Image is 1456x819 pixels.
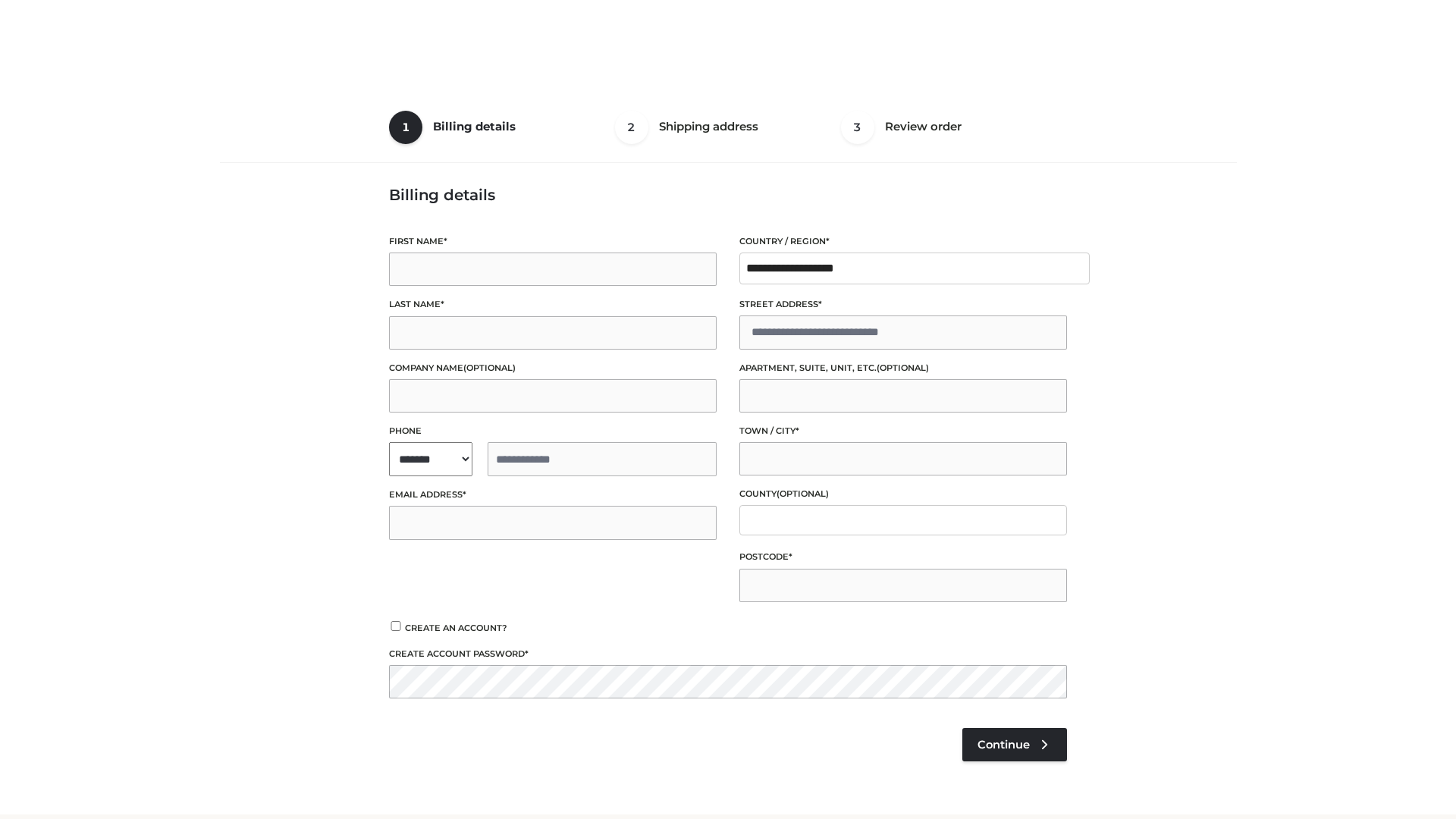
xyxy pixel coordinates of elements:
h3: Billing details [389,186,1067,204]
span: Shipping address [659,119,758,133]
span: (optional) [877,362,929,373]
span: (optional) [777,488,829,499]
label: Apartment, suite, unit, etc. [739,361,1067,375]
span: Create an account? [405,623,507,633]
label: County [739,487,1067,501]
label: Street address [739,297,1067,312]
label: Country / Region [739,234,1067,249]
span: 2 [615,111,648,144]
span: 1 [389,111,422,144]
label: Create account password [389,647,1067,661]
span: Billing details [433,119,516,133]
span: 3 [841,111,874,144]
label: Postcode [739,550,1067,564]
label: Last name [389,297,717,312]
label: Email address [389,488,717,502]
label: First name [389,234,717,249]
label: Town / City [739,424,1067,438]
span: Continue [977,738,1030,752]
span: Review order [885,119,962,133]
label: Phone [389,424,717,438]
a: Continue [962,728,1067,761]
input: Create an account? [389,621,403,631]
label: Company name [389,361,717,375]
span: (optional) [463,362,516,373]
